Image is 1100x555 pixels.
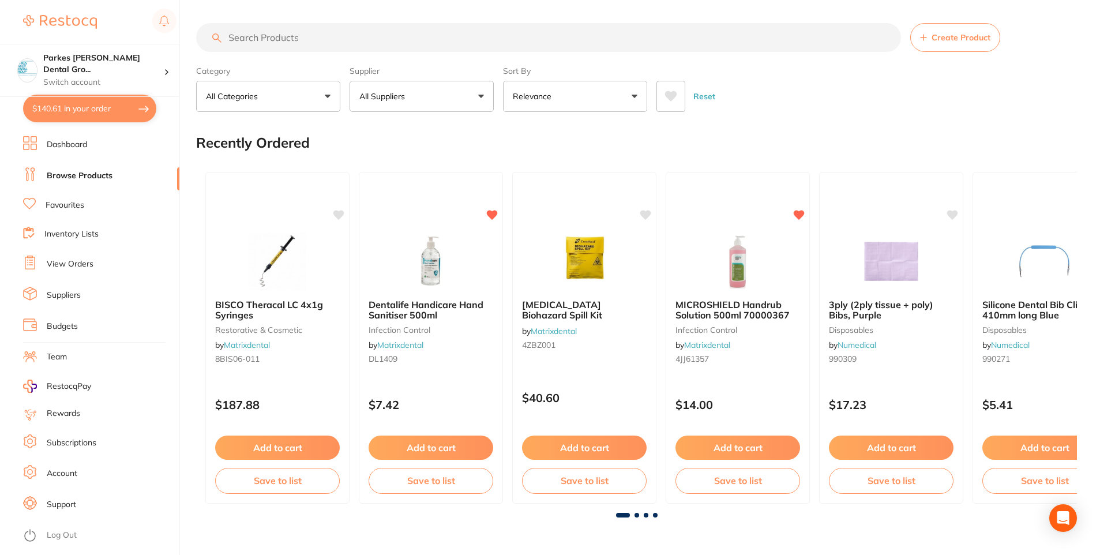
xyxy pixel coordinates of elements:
small: 4JJ61357 [675,354,800,363]
button: Save to list [522,468,647,493]
small: 990309 [829,354,953,363]
button: Save to list [829,468,953,493]
button: Add to cart [522,436,647,460]
div: Open Intercom Messenger [1049,504,1077,532]
img: Body Fluid Biohazard Spill Kit [547,232,622,290]
button: Reset [690,81,719,112]
small: 8BIS06-011 [215,354,340,363]
b: Body Fluid Biohazard Spill Kit [522,299,647,321]
a: Log Out [47,530,77,541]
span: by [215,340,270,350]
p: $17.23 [829,398,953,411]
img: RestocqPay [23,380,37,393]
b: BISCO Theracal LC 4x1g Syringes [215,299,340,321]
a: Matrixdental [224,340,270,350]
span: by [675,340,730,350]
img: Silicone Dental Bib Clip - 410mm long Blue [1007,232,1082,290]
small: restorative & cosmetic [215,325,340,335]
p: All Suppliers [359,91,410,102]
img: Restocq Logo [23,15,97,29]
b: Dentalife Handicare Hand Sanitiser 500ml [369,299,493,321]
a: Support [47,499,76,511]
small: infection control [369,325,493,335]
a: Dashboard [47,139,87,151]
a: Budgets [47,321,78,332]
b: 3ply (2ply tissue + poly) Bibs, Purple [829,299,953,321]
span: RestocqPay [47,381,91,392]
button: Add to cart [369,436,493,460]
a: Team [47,351,67,363]
a: Rewards [47,408,80,419]
span: by [522,326,577,336]
img: Parkes Baker Dental Group [18,59,37,78]
h2: Recently Ordered [196,135,310,151]
small: DL1409 [369,354,493,363]
a: Numedical [838,340,876,350]
a: Matrixdental [684,340,730,350]
img: Dentalife Handicare Hand Sanitiser 500ml [393,232,468,290]
button: Add to cart [829,436,953,460]
p: $187.88 [215,398,340,411]
a: Suppliers [47,290,81,301]
span: by [369,340,423,350]
a: Matrixdental [377,340,423,350]
a: RestocqPay [23,380,91,393]
a: Restocq Logo [23,9,97,35]
button: Relevance [503,81,647,112]
p: Relevance [513,91,556,102]
span: by [829,340,876,350]
img: MICROSHIELD Handrub Solution 500ml 70000367 [700,232,775,290]
small: 4ZBZ001 [522,340,647,350]
button: All Categories [196,81,340,112]
p: $14.00 [675,398,800,411]
p: Switch account [43,77,164,88]
a: Favourites [46,200,84,211]
p: $40.60 [522,391,647,404]
img: 3ply (2ply tissue + poly) Bibs, Purple [854,232,929,290]
span: Create Product [932,33,990,42]
a: View Orders [47,258,93,270]
button: $140.61 in your order [23,95,156,122]
button: Log Out [23,527,176,545]
button: All Suppliers [350,81,494,112]
button: Save to list [215,468,340,493]
label: Category [196,66,340,76]
button: Add to cart [215,436,340,460]
small: infection control [675,325,800,335]
img: BISCO Theracal LC 4x1g Syringes [240,232,315,290]
label: Sort By [503,66,647,76]
a: Browse Products [47,170,112,182]
a: Account [47,468,77,479]
button: Save to list [675,468,800,493]
b: MICROSHIELD Handrub Solution 500ml 70000367 [675,299,800,321]
input: Search Products [196,23,901,52]
label: Supplier [350,66,494,76]
a: Matrixdental [531,326,577,336]
button: Add to cart [675,436,800,460]
button: Save to list [369,468,493,493]
a: Numedical [991,340,1030,350]
p: $7.42 [369,398,493,411]
button: Create Product [910,23,1000,52]
span: by [982,340,1030,350]
small: disposables [829,325,953,335]
h4: Parkes Baker Dental Group [43,52,164,75]
a: Subscriptions [47,437,96,449]
a: Inventory Lists [44,228,99,240]
p: All Categories [206,91,262,102]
